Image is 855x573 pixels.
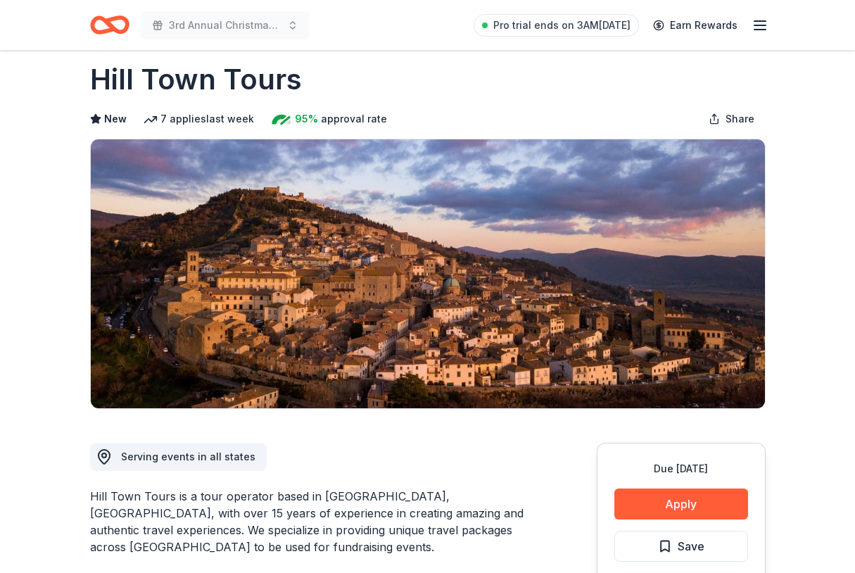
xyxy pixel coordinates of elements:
a: Pro trial ends on 3AM[DATE] [474,14,639,37]
div: Due [DATE] [614,460,748,477]
span: 95% [295,111,318,127]
a: Home [90,8,129,42]
span: Pro trial ends on 3AM[DATE] [493,17,631,34]
a: Earn Rewards [645,13,746,38]
span: approval rate [321,111,387,127]
div: 7 applies last week [144,111,254,127]
button: Apply [614,489,748,520]
button: 3rd Annual Christmas Fair [141,11,310,39]
span: Share [726,111,754,127]
h1: Hill Town Tours [90,60,302,99]
span: Save [678,537,704,555]
div: Hill Town Tours is a tour operator based in [GEOGRAPHIC_DATA], [GEOGRAPHIC_DATA], with over 15 ye... [90,488,529,555]
img: Image for Hill Town Tours [91,139,765,408]
span: New [104,111,127,127]
span: 3rd Annual Christmas Fair [169,17,281,34]
button: Share [697,105,766,133]
button: Save [614,531,748,562]
span: Serving events in all states [121,451,255,462]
